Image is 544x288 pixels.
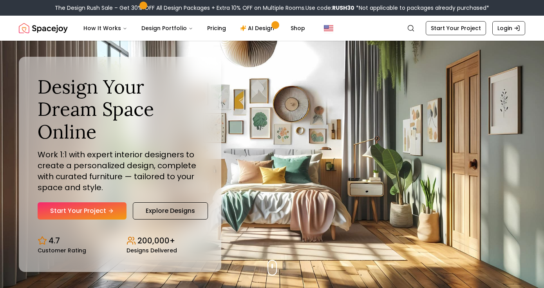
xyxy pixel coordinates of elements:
[38,248,86,253] small: Customer Rating
[38,229,202,253] div: Design stats
[324,23,333,33] img: United States
[38,76,202,143] h1: Design Your Dream Space Online
[77,20,134,36] button: How It Works
[201,20,232,36] a: Pricing
[19,20,68,36] a: Spacejoy
[49,235,60,246] p: 4.7
[234,20,283,36] a: AI Design
[38,202,127,220] a: Start Your Project
[19,20,68,36] img: Spacejoy Logo
[305,4,354,12] span: Use code:
[133,202,208,220] a: Explore Designs
[135,20,199,36] button: Design Portfolio
[38,149,202,193] p: Work 1:1 with expert interior designers to create a personalized design, complete with curated fu...
[284,20,311,36] a: Shop
[354,4,489,12] span: *Not applicable to packages already purchased*
[55,4,489,12] div: The Design Rush Sale – Get 30% OFF All Design Packages + Extra 10% OFF on Multiple Rooms.
[77,20,311,36] nav: Main
[332,4,354,12] b: RUSH30
[127,248,177,253] small: Designs Delivered
[492,21,525,35] a: Login
[19,16,525,41] nav: Global
[426,21,486,35] a: Start Your Project
[137,235,175,246] p: 200,000+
